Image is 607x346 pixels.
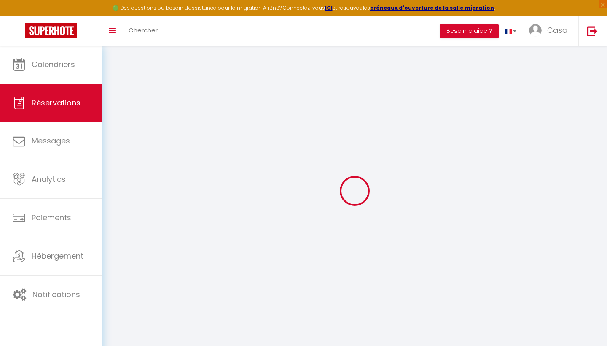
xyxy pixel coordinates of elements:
[370,4,494,11] a: créneaux d'ouverture de la salle migration
[7,3,32,29] button: Ouvrir le widget de chat LiveChat
[129,26,158,35] span: Chercher
[32,97,81,108] span: Réservations
[587,26,598,36] img: logout
[523,16,578,46] a: ... Casa
[32,212,71,223] span: Paiements
[529,24,542,37] img: ...
[122,16,164,46] a: Chercher
[440,24,499,38] button: Besoin d'aide ?
[25,23,77,38] img: Super Booking
[32,251,83,261] span: Hébergement
[32,135,70,146] span: Messages
[32,174,66,184] span: Analytics
[32,59,75,70] span: Calendriers
[547,25,568,35] span: Casa
[325,4,333,11] a: ICI
[32,289,80,300] span: Notifications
